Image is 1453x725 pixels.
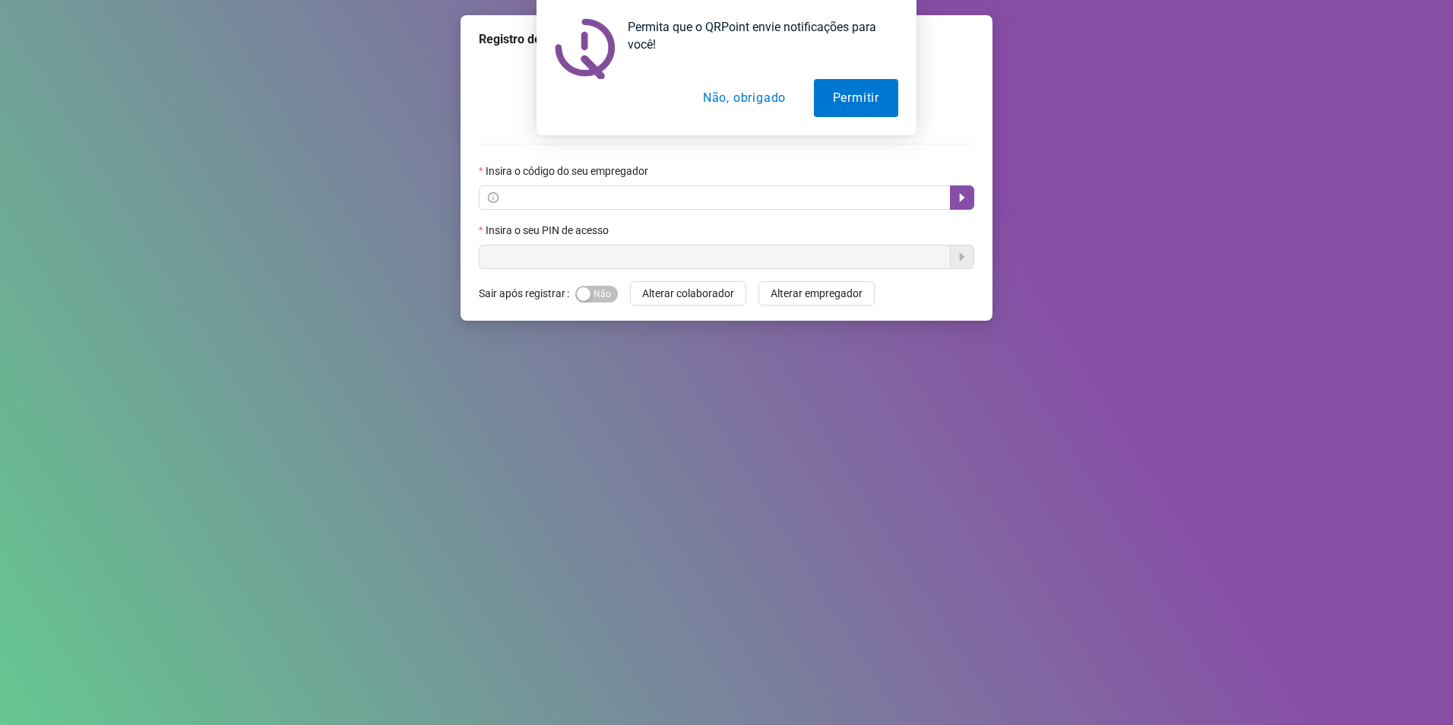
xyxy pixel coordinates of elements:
img: notification icon [555,18,616,79]
span: caret-right [956,192,968,204]
label: Sair após registrar [479,281,575,306]
button: Alterar empregador [758,281,875,306]
span: Alterar colaborador [642,285,734,302]
label: Insira o código do seu empregador [479,163,658,179]
span: info-circle [488,192,499,203]
iframe: Intercom live chat [1401,673,1438,710]
button: Permitir [814,79,898,117]
button: Alterar colaborador [630,281,746,306]
button: Não, obrigado [684,79,805,117]
div: Permita que o QRPoint envie notificações para você! [616,18,898,53]
span: Alterar empregador [771,285,863,302]
label: Insira o seu PIN de acesso [479,222,619,239]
